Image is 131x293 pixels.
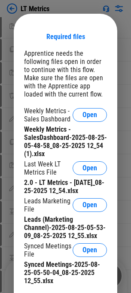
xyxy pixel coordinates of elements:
span: Open [82,202,97,208]
span: Open [82,247,97,254]
div: Leads (Marketing Channel)-2025-08-25-05-53-09_08-25-2025 12_55.xlsx [24,215,107,240]
div: Weekly Metrics - SalesDashboard-2025-08-25-05-48-58_08-25-2025 12_54 (1).xlsx [24,125,107,158]
div: Weekly Metrics - Sales Dashboard [24,107,73,123]
div: Leads Marketing File [24,197,73,213]
div: Apprentice needs the following files open in order to continue with this flow. Make sure the file... [24,49,107,98]
div: Synced Meetings File [24,242,73,258]
button: Open [73,108,107,122]
button: Open [73,198,107,212]
span: Open [82,112,97,118]
div: Last Week LT Metrics File [24,160,73,176]
button: Open [73,161,107,175]
button: Open [73,243,107,257]
div: Synced Meetings-2025-08-25-05-50-04_08-25-2025 12_55.xlsx [24,260,107,285]
span: Open [82,165,97,172]
div: Required files [46,33,85,41]
div: 2.0 - LT Metrics - [DATE]_08-25-2025 12_54.xlsx [24,178,107,195]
